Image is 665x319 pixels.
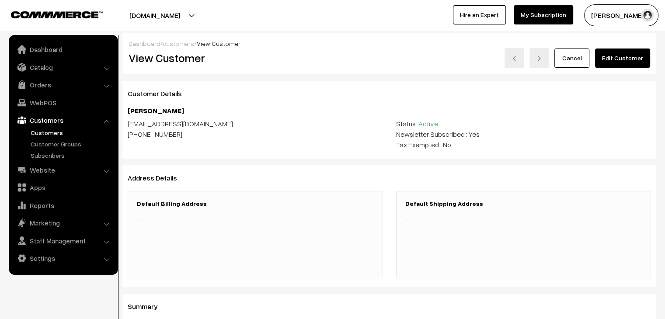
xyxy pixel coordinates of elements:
a: Edit Customer [595,49,650,68]
h4: [PERSON_NAME] [128,107,651,115]
span: Customer Details [128,89,192,98]
img: website_grey.svg [14,23,21,30]
div: / / [129,39,650,48]
h3: Default Billing Address [137,200,374,208]
img: tab_keywords_by_traffic_grey.svg [87,51,94,58]
div: Status : Newsletter Subscribed : Yes Tax Exempted : No [390,118,658,150]
img: tab_domain_overview_orange.svg [24,51,31,58]
span: - [405,216,408,225]
img: user [641,9,654,22]
a: Dashboard [11,42,115,57]
img: left-arrow.png [512,56,517,61]
div: [EMAIL_ADDRESS][DOMAIN_NAME] [128,118,383,129]
a: COMMMERCE [11,9,87,19]
span: - [137,216,140,225]
a: Orders [11,77,115,93]
a: Website [11,162,115,178]
a: customers [163,40,194,47]
a: Apps [11,180,115,195]
a: Reports [11,198,115,213]
span: Summary [128,302,168,311]
a: Staff Management [11,233,115,249]
h3: Default Shipping Address [405,200,642,208]
button: [PERSON_NAME]… [584,4,658,26]
a: Hire an Expert [453,5,506,24]
a: Customers [11,112,115,128]
a: Subscribers [28,151,115,160]
a: My Subscription [514,5,573,24]
div: v 4.0.25 [24,14,43,21]
a: Settings [11,250,115,266]
img: right-arrow.png [536,56,542,61]
span: Address Details [128,173,188,182]
a: Marketing [11,215,115,231]
a: WebPOS [11,95,115,111]
a: Customer Groups [28,139,115,149]
img: logo_orange.svg [14,14,21,21]
a: Cancel [554,49,589,68]
img: COMMMERCE [11,11,103,18]
a: Customers [28,128,115,137]
a: Catalog [11,59,115,75]
h2: View Customer [129,51,383,65]
button: [DOMAIN_NAME] [99,4,211,26]
span: Active [418,119,438,128]
a: Dashboard [129,40,160,47]
div: Keywords by Traffic [97,52,147,57]
div: Domain: [DOMAIN_NAME] [23,23,96,30]
div: Domain Overview [33,52,78,57]
div: [PHONE_NUMBER] [128,129,383,139]
span: View Customer [197,40,240,47]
